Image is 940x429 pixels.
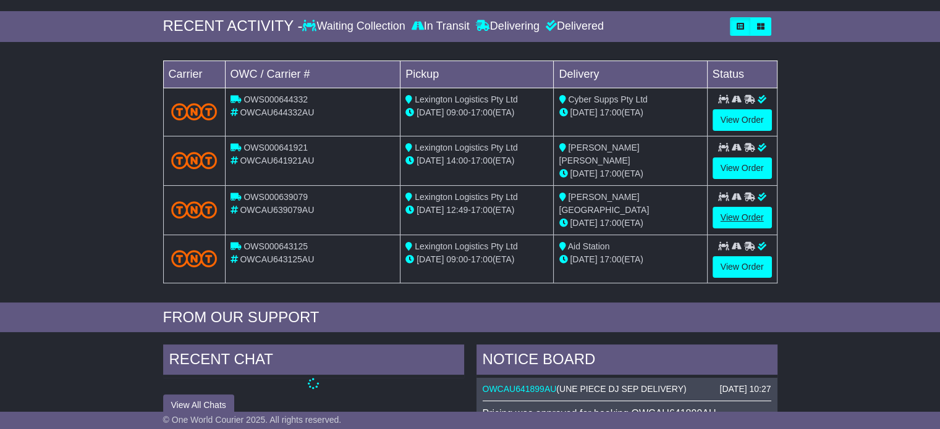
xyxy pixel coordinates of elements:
div: - (ETA) [405,154,548,167]
span: OWS000643125 [243,241,308,251]
span: 17:00 [599,169,621,178]
div: - (ETA) [405,204,548,217]
div: NOTICE BOARD [476,344,777,378]
img: TNT_Domestic.png [171,201,218,218]
img: TNT_Domestic.png [171,152,218,169]
span: 17:00 [471,254,493,264]
span: Lexington Logistics Pty Ltd [415,94,518,104]
span: OWCAU641921AU [240,156,314,165]
div: Delivering [473,20,543,33]
span: OWS000641921 [243,143,308,152]
img: TNT_Domestic.png [171,103,218,120]
span: [DATE] [417,254,444,264]
span: [DATE] [417,107,444,117]
td: Carrier [163,60,225,88]
span: 17:00 [471,156,493,165]
span: Lexington Logistics Pty Ltd [415,192,518,202]
a: OWCAU641899AU [483,384,557,394]
a: View Order [713,256,772,278]
span: OWCAU644332AU [240,107,314,117]
div: ( ) [483,384,771,394]
div: RECENT ACTIVITY - [163,17,303,35]
div: Delivered [543,20,604,33]
a: View Order [713,109,772,131]
span: 09:00 [446,254,468,264]
span: 09:00 [446,107,468,117]
div: In Transit [409,20,473,33]
div: - (ETA) [405,106,548,119]
span: 12:49 [446,205,468,215]
span: [DATE] [570,107,597,117]
span: © One World Courier 2025. All rights reserved. [163,415,342,425]
div: (ETA) [559,106,701,119]
span: OWS000644332 [243,94,308,104]
span: Lexington Logistics Pty Ltd [415,143,518,152]
span: [DATE] [417,205,444,215]
div: FROM OUR SUPPORT [163,309,777,327]
span: [DATE] [570,218,597,228]
span: UNE PIECE DJ SEP DELIVERY [559,384,684,394]
td: Delivery [554,60,707,88]
div: (ETA) [559,167,701,180]
td: Pickup [400,60,554,88]
td: Status [707,60,777,88]
span: [DATE] [417,156,444,165]
span: OWCAU639079AU [240,205,314,215]
div: - (ETA) [405,253,548,266]
span: Cyber Supps Pty Ltd [568,94,647,104]
span: [PERSON_NAME] [PERSON_NAME] [559,143,639,165]
td: OWC / Carrier # [225,60,400,88]
div: (ETA) [559,217,701,230]
div: (ETA) [559,253,701,266]
span: Lexington Logistics Pty Ltd [415,241,518,251]
img: TNT_Domestic.png [171,250,218,267]
span: 17:00 [599,107,621,117]
span: 17:00 [471,205,493,215]
span: 17:00 [599,254,621,264]
span: OWS000639079 [243,192,308,202]
span: [DATE] [570,254,597,264]
span: 17:00 [471,107,493,117]
div: [DATE] 10:27 [719,384,771,394]
span: 17:00 [599,218,621,228]
span: 14:00 [446,156,468,165]
button: View All Chats [163,394,234,416]
span: [PERSON_NAME] [GEOGRAPHIC_DATA] [559,192,649,215]
a: View Order [713,207,772,228]
div: RECENT CHAT [163,344,464,378]
span: Aid Station [568,241,610,251]
div: Waiting Collection [302,20,408,33]
span: OWCAU643125AU [240,254,314,264]
a: View Order [713,157,772,179]
p: Pricing was approved for booking OWCAU641899AU. [483,407,771,419]
span: [DATE] [570,169,597,178]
